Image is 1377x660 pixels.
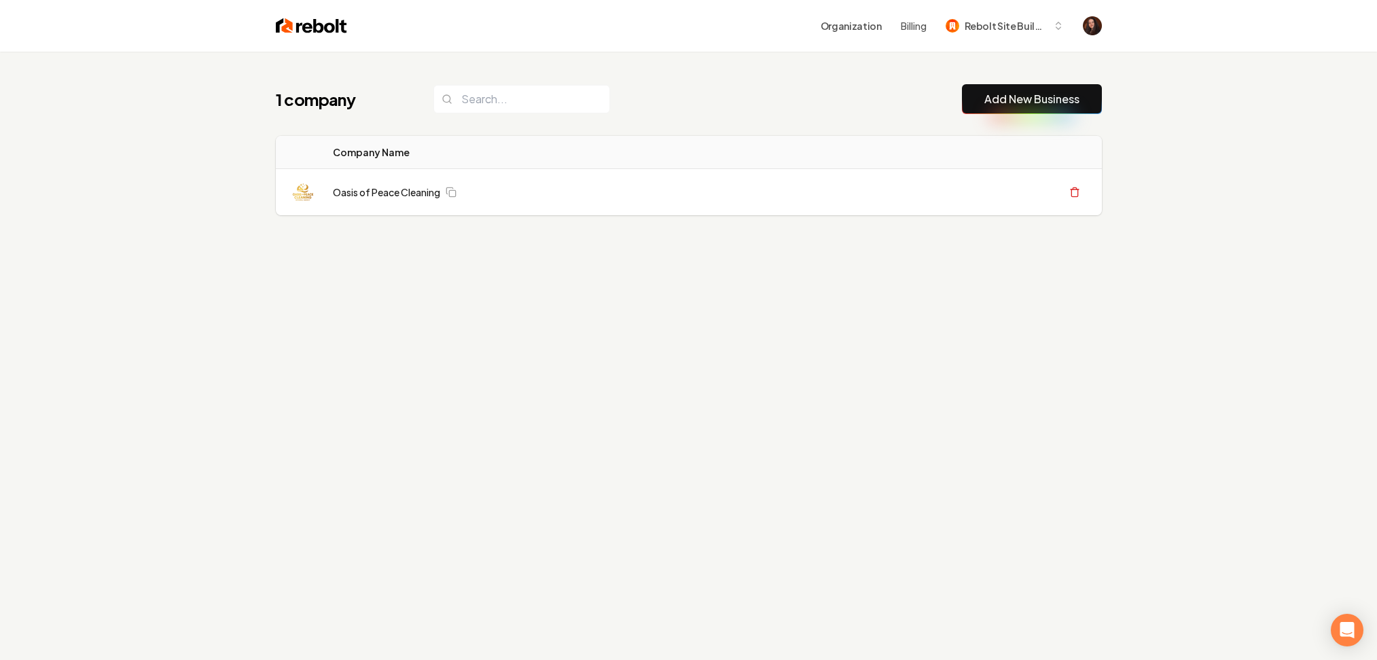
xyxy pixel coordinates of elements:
button: Billing [901,19,927,33]
div: Abrir Intercom Messenger [1331,614,1363,646]
a: Oasis of Peace Cleaning [333,185,440,199]
a: Add New Business [984,91,1079,107]
img: Rebolt Site Builder [946,19,959,33]
button: Organization [812,14,890,38]
button: Open user button [1083,16,1102,35]
button: Add New Business [962,84,1102,114]
th: Company Name [322,136,660,169]
span: Rebolt Site Builder [965,19,1048,33]
img: Oasis of Peace Cleaning logo [292,181,314,203]
h1: 1 company [276,88,406,110]
img: Delfina Cavallaro [1083,16,1102,35]
input: Search... [433,85,610,113]
img: Rebolt Logo [276,16,347,35]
